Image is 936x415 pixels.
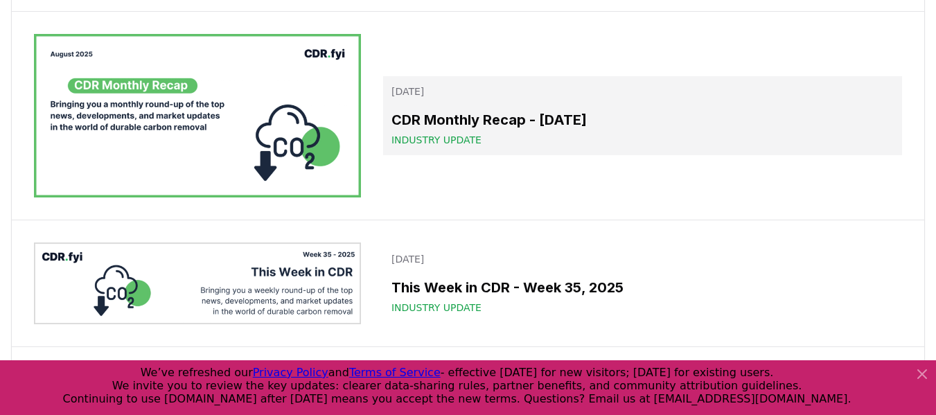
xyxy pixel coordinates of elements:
[34,242,361,324] img: This Week in CDR - Week 35, 2025 blog post image
[34,34,361,197] img: CDR Monthly Recap - August 2025 blog post image
[391,277,894,298] h3: This Week in CDR - Week 35, 2025
[383,76,902,155] a: [DATE]CDR Monthly Recap - [DATE]Industry Update
[391,85,894,98] p: [DATE]
[391,301,482,315] span: Industry Update
[391,133,482,147] span: Industry Update
[391,252,894,266] p: [DATE]
[391,109,894,130] h3: CDR Monthly Recap - [DATE]
[383,244,902,323] a: [DATE]This Week in CDR - Week 35, 2025Industry Update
